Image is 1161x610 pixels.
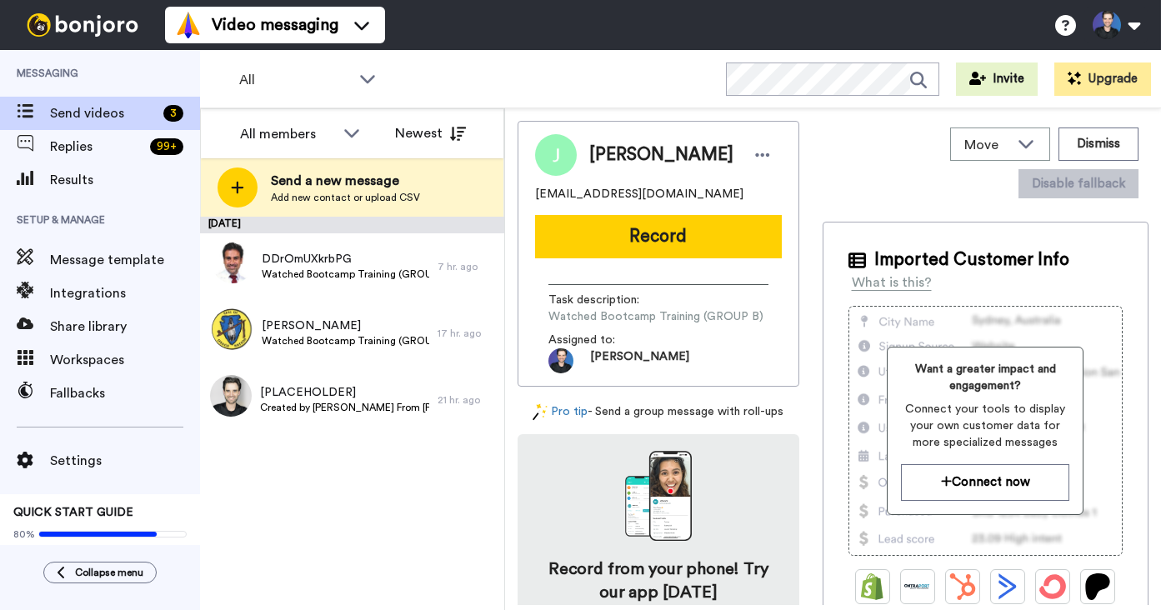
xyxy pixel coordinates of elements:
img: Hubspot [949,573,976,600]
button: Collapse menu [43,562,157,583]
span: Settings [50,451,200,471]
span: Watched Bootcamp Training (GROUP A) [262,267,429,281]
button: Dismiss [1058,127,1138,161]
img: 6e068e8c-427a-4d8a-b15f-36e1abfcd730 [210,375,252,417]
span: Task description : [548,292,665,308]
button: Record [535,215,782,258]
img: Ontraport [904,573,931,600]
span: Replies [50,137,143,157]
span: [PERSON_NAME] [589,142,733,167]
button: Newest [383,117,478,150]
img: bj-logo-header-white.svg [20,13,145,37]
div: 99 + [150,138,183,155]
span: Move [964,135,1009,155]
span: Send a new message [271,171,420,191]
span: [PERSON_NAME] [262,317,429,334]
button: Upgrade [1054,62,1151,96]
span: Connect your tools to display your own customer data for more specialized messages [901,401,1069,451]
div: 7 hr. ago [438,260,496,273]
span: Want a greater impact and engagement? [901,361,1069,394]
span: Created by [PERSON_NAME] From [PERSON_NAME][GEOGRAPHIC_DATA] [260,401,429,414]
div: [DATE] [200,217,504,233]
span: Send yourself a test [13,544,187,557]
div: 21 hr. ago [438,393,496,407]
button: Disable fallback [1018,169,1138,198]
span: [PLACEHOLDER] [260,384,429,401]
span: Watched Bootcamp Training (GROUP A) [262,334,429,347]
img: 7a3f3f66-b8cf-46c3-8c4f-c301de9efbe0.jpg [212,242,253,283]
span: 80% [13,527,35,541]
img: ActiveCampaign [994,573,1021,600]
div: 17 hr. ago [438,327,496,340]
span: Fallbacks [50,383,200,403]
span: Workspaces [50,350,200,370]
span: Watched Bootcamp Training (GROUP B) [548,308,763,325]
span: DDrOmUXkrbPG [262,251,429,267]
span: [PERSON_NAME] [590,348,689,373]
div: 3 [163,105,183,122]
span: Send videos [50,103,157,123]
img: Image of Joshua [535,134,577,176]
img: magic-wand.svg [533,403,548,421]
span: Assigned to: [548,332,665,348]
button: Connect now [901,464,1069,500]
span: Add new contact or upload CSV [271,191,420,204]
span: Collapse menu [75,566,143,579]
button: Invite [956,62,1038,96]
img: dbc9fd5b-d87f-448d-a4fd-9e5b9d5a03aa.jpg [212,308,253,350]
span: All [239,70,351,90]
a: Pro tip [533,403,588,421]
span: Imported Customer Info [874,247,1069,272]
span: Video messaging [212,13,338,37]
span: Share library [50,317,200,337]
span: [EMAIL_ADDRESS][DOMAIN_NAME] [535,186,743,202]
img: Patreon [1084,573,1111,600]
div: - Send a group message with roll-ups [518,403,799,421]
div: All members [240,124,335,144]
img: download [625,451,692,541]
span: QUICK START GUIDE [13,507,133,518]
h4: Record from your phone! Try our app [DATE] [534,557,783,604]
span: Results [50,170,200,190]
img: 6be86ef7-c569-4fce-93cb-afb5ceb4fafb-1583875477.jpg [548,348,573,373]
div: What is this? [852,272,932,292]
img: ConvertKit [1039,573,1066,600]
span: Integrations [50,283,200,303]
span: Message template [50,250,200,270]
img: vm-color.svg [175,12,202,38]
img: Shopify [859,573,886,600]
